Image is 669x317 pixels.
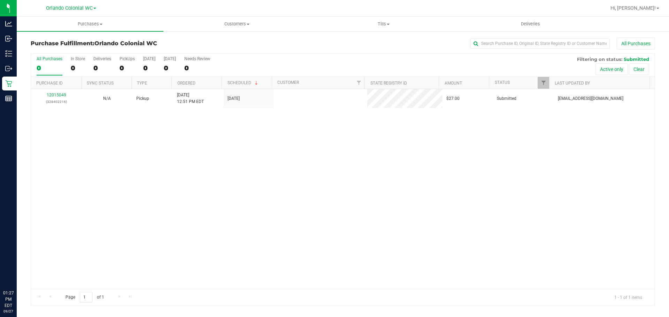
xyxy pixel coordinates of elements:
div: 0 [184,64,210,72]
div: In Store [71,56,85,61]
div: [DATE] [164,56,176,61]
span: Submitted [624,56,649,62]
div: PickUps [120,56,135,61]
div: Needs Review [184,56,210,61]
a: Customer [277,80,299,85]
a: Deliveries [457,17,604,31]
a: Sync Status [87,81,114,86]
a: Customers [163,17,310,31]
a: Amount [445,81,462,86]
p: 01:27 PM EDT [3,290,14,309]
span: Orlando Colonial WC [94,40,157,47]
span: Submitted [497,95,516,102]
span: [EMAIL_ADDRESS][DOMAIN_NAME] [558,95,623,102]
a: Status [495,80,510,85]
a: Scheduled [228,80,259,85]
inline-svg: Reports [5,95,12,102]
button: Active only [595,63,628,75]
a: Filter [353,77,364,89]
span: Orlando Colonial WC [46,5,93,11]
input: 1 [80,292,92,303]
button: N/A [103,95,111,102]
span: [DATE] [228,95,240,102]
span: Purchases [17,21,163,27]
div: 0 [120,64,135,72]
a: Purchase ID [36,81,63,86]
inline-svg: Inventory [5,50,12,57]
button: All Purchases [617,38,655,49]
a: Purchases [17,17,163,31]
span: Customers [164,21,310,27]
p: (328402216) [35,98,77,105]
span: $27.00 [446,95,460,102]
inline-svg: Retail [5,80,12,87]
a: Type [137,81,147,86]
inline-svg: Inbound [5,35,12,42]
a: Ordered [177,81,195,86]
a: State Registry ID [370,81,407,86]
a: 12015049 [47,93,66,97]
div: 0 [37,64,62,72]
a: Last Updated By [555,81,590,86]
iframe: Resource center [7,261,28,282]
inline-svg: Analytics [5,20,12,27]
span: [DATE] 12:51 PM EDT [177,92,204,105]
span: Tills [310,21,456,27]
span: Hi, [PERSON_NAME]! [610,5,656,11]
span: Page of 1 [60,292,110,303]
div: Deliveries [93,56,111,61]
inline-svg: Outbound [5,65,12,72]
div: All Purchases [37,56,62,61]
input: Search Purchase ID, Original ID, State Registry ID or Customer Name... [470,38,610,49]
span: Filtering on status: [577,56,622,62]
div: [DATE] [143,56,155,61]
span: Not Applicable [103,96,111,101]
div: 0 [164,64,176,72]
a: Filter [538,77,549,89]
div: 0 [143,64,155,72]
span: Pickup [136,95,149,102]
div: 0 [93,64,111,72]
button: Clear [629,63,649,75]
span: Deliveries [512,21,549,27]
a: Tills [310,17,457,31]
h3: Purchase Fulfillment: [31,40,239,47]
span: 1 - 1 of 1 items [609,292,648,302]
p: 09/27 [3,309,14,314]
div: 0 [71,64,85,72]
